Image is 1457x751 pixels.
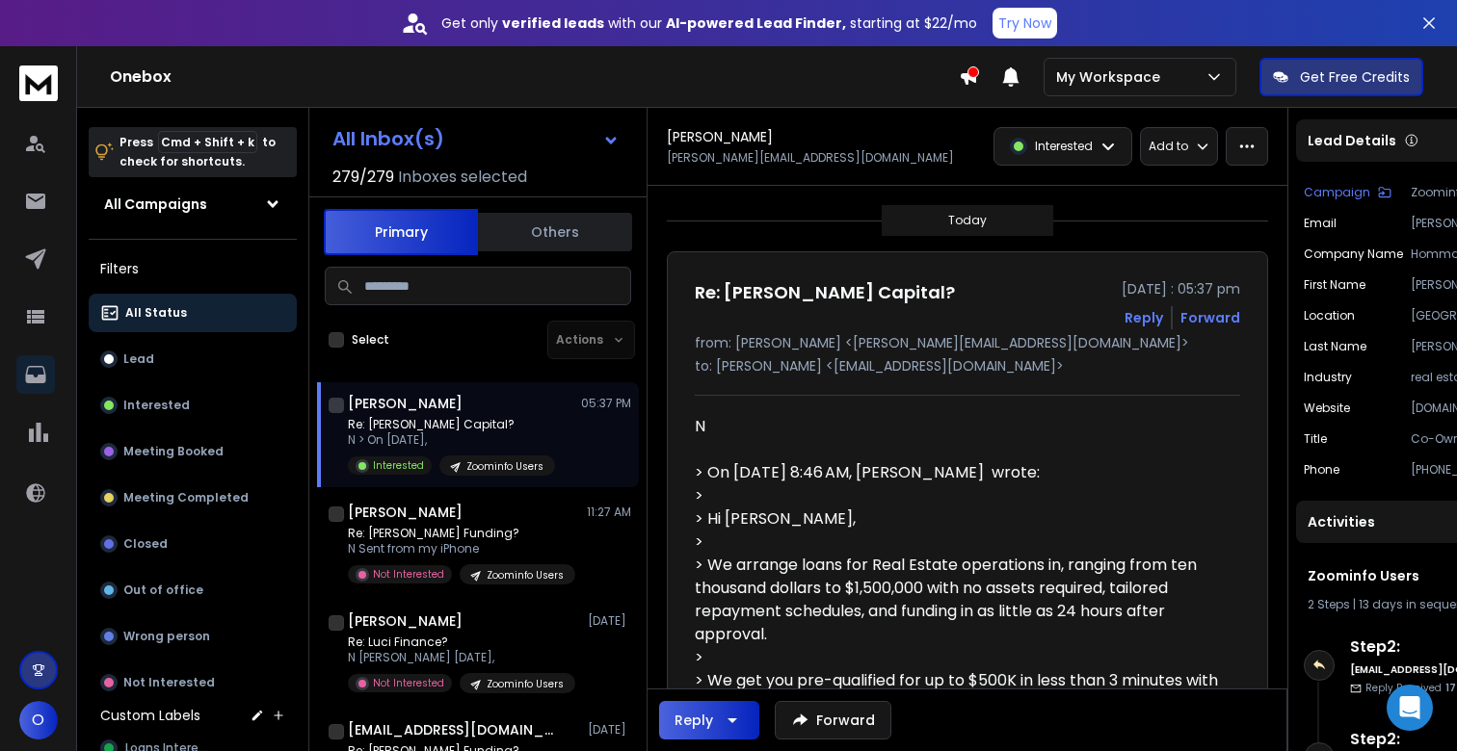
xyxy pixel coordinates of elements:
button: Wrong person [89,617,297,656]
div: Open Intercom Messenger [1387,685,1433,731]
p: Lead [123,351,154,367]
div: Reply [675,711,713,730]
h3: Filters [89,255,297,282]
p: Interested [1035,139,1093,154]
p: Meeting Booked [123,444,224,459]
h1: All Campaigns [104,194,207,214]
p: All Status [125,305,187,321]
label: Select [352,332,389,348]
p: N [PERSON_NAME] [DATE], [348,650,575,665]
p: 05:37 PM [581,396,631,411]
button: Meeting Completed [89,479,297,517]
button: Closed [89,525,297,563]
p: [DATE] [588,722,631,738]
button: O [19,701,58,739]
span: Cmd + Shift + k [158,131,257,153]
p: Lead Details [1308,131,1396,150]
p: from: [PERSON_NAME] <[PERSON_NAME][EMAIL_ADDRESS][DOMAIN_NAME]> [695,333,1240,352]
p: Not Interested [123,675,215,690]
p: 11:27 AM [587,505,631,520]
h1: [EMAIL_ADDRESS][DOMAIN_NAME] [348,720,560,739]
p: My Workspace [1056,67,1168,87]
p: Zoominfo Users [466,459,543,474]
h1: [PERSON_NAME] [348,611,463,631]
p: N Sent from my iPhone [348,541,575,557]
p: Zoominfo Users [487,677,564,691]
button: Others [478,211,632,253]
button: Get Free Credits [1259,58,1423,96]
button: Out of office [89,571,297,609]
button: Interested [89,386,297,425]
p: industry [1304,370,1352,385]
p: Closed [123,536,168,552]
button: Try Now [993,8,1057,39]
p: Not Interested [373,567,444,582]
button: Reply [659,701,759,739]
p: Zoominfo Users [487,568,564,583]
p: Campaign [1304,185,1370,200]
p: location [1304,308,1355,324]
h1: [PERSON_NAME] [348,503,463,522]
p: [DATE] [588,613,631,629]
strong: verified leads [502,13,604,33]
button: All Status [89,294,297,332]
p: [PERSON_NAME][EMAIL_ADDRESS][DOMAIN_NAME] [667,150,954,166]
div: Forward [1180,308,1240,327]
p: Interested [123,398,190,413]
button: Not Interested [89,663,297,702]
p: to: [PERSON_NAME] <[EMAIL_ADDRESS][DOMAIN_NAME]> [695,356,1240,375]
p: Last Name [1304,339,1366,354]
p: Today [948,213,987,228]
p: Not Interested [373,676,444,690]
span: 2 Steps [1308,596,1350,612]
p: Get Free Credits [1300,67,1410,87]
h1: [PERSON_NAME] [667,127,773,146]
p: Re: Luci Finance? [348,634,575,650]
h1: All Inbox(s) [332,129,444,148]
p: Out of office [123,583,203,598]
p: N > On [DATE], [348,432,555,448]
h3: Inboxes selected [398,166,527,189]
p: Re: [PERSON_NAME] Funding? [348,526,575,541]
p: website [1304,401,1350,416]
button: Primary [324,209,478,255]
h1: Onebox [110,65,959,89]
button: Reply [1125,308,1163,327]
p: Get only with our starting at $22/mo [441,13,977,33]
h1: Re: [PERSON_NAME] Capital? [695,279,955,306]
img: logo [19,65,58,101]
button: Lead [89,340,297,378]
button: Campaign [1304,185,1391,200]
p: Interested [373,458,424,473]
span: 279 / 279 [332,166,394,189]
strong: AI-powered Lead Finder, [666,13,846,33]
p: Re: [PERSON_NAME] Capital? [348,417,555,432]
button: Forward [775,701,891,739]
p: title [1304,431,1327,447]
button: All Campaigns [89,185,297,223]
button: All Inbox(s) [317,119,635,158]
p: [DATE] : 05:37 pm [1122,279,1240,298]
p: Company Name [1304,246,1403,262]
p: First Name [1304,277,1365,293]
h1: [PERSON_NAME] [348,394,463,413]
p: Email [1304,216,1337,231]
p: Phone [1304,462,1339,478]
p: Wrong person [123,629,210,644]
p: Meeting Completed [123,490,249,505]
p: Try Now [998,13,1051,33]
p: Add to [1149,139,1188,154]
button: Meeting Booked [89,432,297,471]
h3: Custom Labels [100,706,200,725]
p: Press to check for shortcuts. [119,133,276,171]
